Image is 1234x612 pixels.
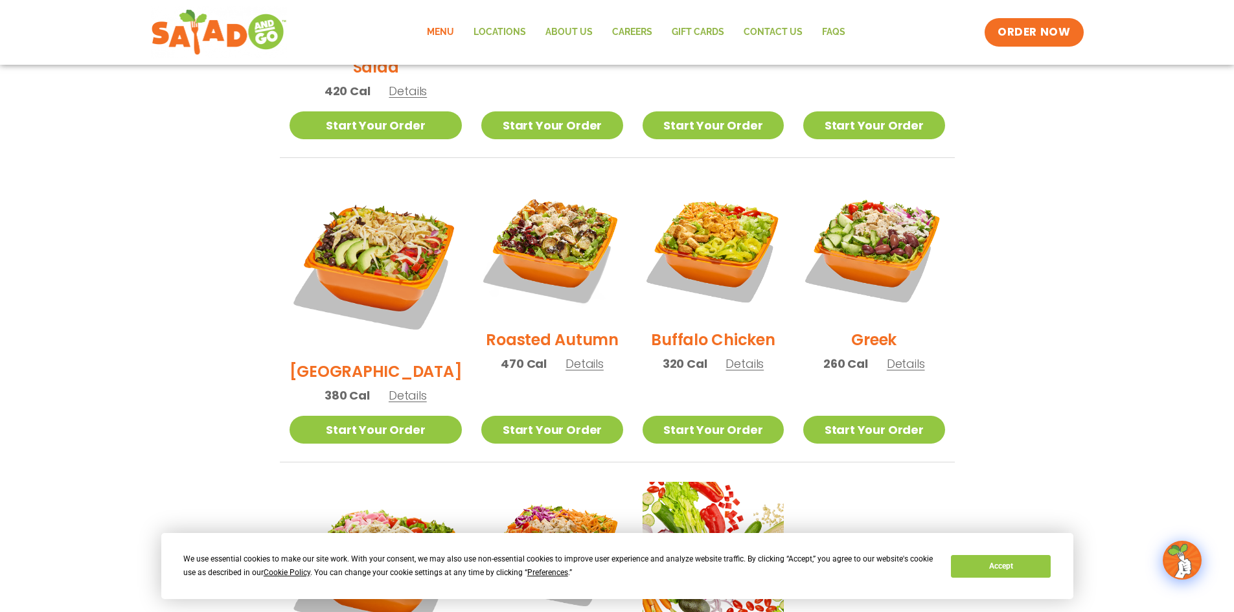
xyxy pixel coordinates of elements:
[566,356,604,372] span: Details
[734,17,812,47] a: Contact Us
[985,18,1083,47] a: ORDER NOW
[951,555,1051,578] button: Accept
[290,416,463,444] a: Start Your Order
[643,111,784,139] a: Start Your Order
[325,82,371,100] span: 420 Cal
[803,111,944,139] a: Start Your Order
[527,568,568,577] span: Preferences
[389,83,427,99] span: Details
[887,356,925,372] span: Details
[501,355,547,372] span: 470 Cal
[481,111,623,139] a: Start Your Order
[481,416,623,444] a: Start Your Order
[417,17,855,47] nav: Menu
[812,17,855,47] a: FAQs
[417,17,464,47] a: Menu
[290,360,463,383] h2: [GEOGRAPHIC_DATA]
[161,533,1073,599] div: Cookie Consent Prompt
[662,17,734,47] a: GIFT CARDS
[325,387,370,404] span: 380 Cal
[486,328,619,351] h2: Roasted Autumn
[803,416,944,444] a: Start Your Order
[823,355,868,372] span: 260 Cal
[290,111,463,139] a: Start Your Order
[726,356,764,372] span: Details
[663,355,707,372] span: 320 Cal
[264,568,310,577] span: Cookie Policy
[464,17,536,47] a: Locations
[651,328,775,351] h2: Buffalo Chicken
[998,25,1070,40] span: ORDER NOW
[151,6,288,58] img: new-SAG-logo-768×292
[481,177,623,319] img: Product photo for Roasted Autumn Salad
[183,552,935,580] div: We use essential cookies to make our site work. With your consent, we may also use non-essential ...
[643,177,784,319] img: Product photo for Buffalo Chicken Salad
[536,17,602,47] a: About Us
[643,416,784,444] a: Start Your Order
[803,177,944,319] img: Product photo for Greek Salad
[1164,542,1200,578] img: wpChatIcon
[602,17,662,47] a: Careers
[851,328,897,351] h2: Greek
[290,177,463,350] img: Product photo for BBQ Ranch Salad
[389,387,427,403] span: Details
